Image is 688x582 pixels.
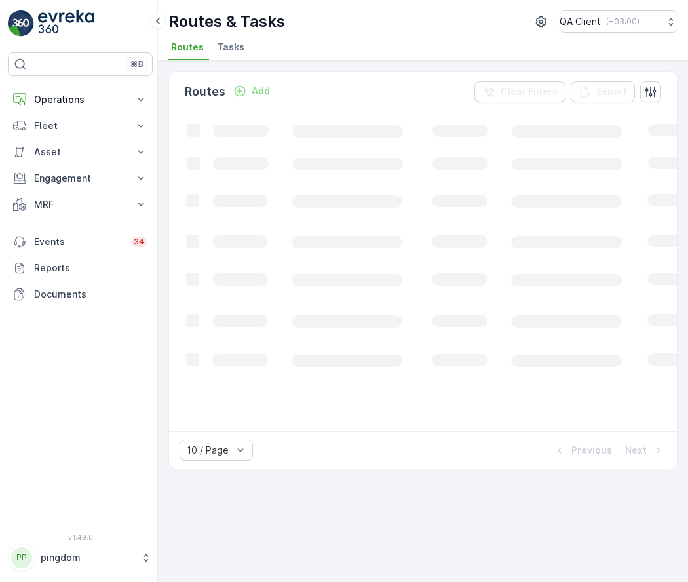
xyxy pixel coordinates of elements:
button: Next [624,442,666,458]
button: Asset [8,139,153,165]
button: Clear Filters [474,81,565,102]
p: 34 [134,237,145,247]
p: pingdom [41,551,134,564]
button: QA Client(+03:00) [560,10,678,33]
span: v 1.49.0 [8,533,153,541]
button: MRF [8,191,153,218]
span: Tasks [217,41,244,54]
p: Reports [34,262,147,275]
p: Events [34,235,123,248]
p: QA Client [560,15,601,28]
p: Add [252,85,270,98]
p: Export [597,85,627,98]
button: Previous [552,442,613,458]
p: Asset [34,145,126,159]
button: PPpingdom [8,544,153,572]
button: Add [228,83,275,99]
p: MRF [34,198,126,211]
p: Documents [34,288,147,301]
img: logo_light-DOdMpM7g.png [38,10,94,37]
p: ⌘B [130,59,143,69]
p: Previous [571,444,612,457]
p: Next [625,444,647,457]
div: PP [11,547,32,568]
a: Reports [8,255,153,281]
span: Routes [171,41,204,54]
p: ( +03:00 ) [606,16,640,27]
img: logo [8,10,34,37]
p: Routes & Tasks [168,11,285,32]
a: Events34 [8,229,153,255]
button: Export [571,81,635,102]
p: Engagement [34,172,126,185]
button: Operations [8,87,153,113]
button: Engagement [8,165,153,191]
p: Operations [34,93,126,106]
p: Clear Filters [501,85,558,98]
p: Routes [185,83,225,101]
p: Fleet [34,119,126,132]
button: Fleet [8,113,153,139]
a: Documents [8,281,153,307]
